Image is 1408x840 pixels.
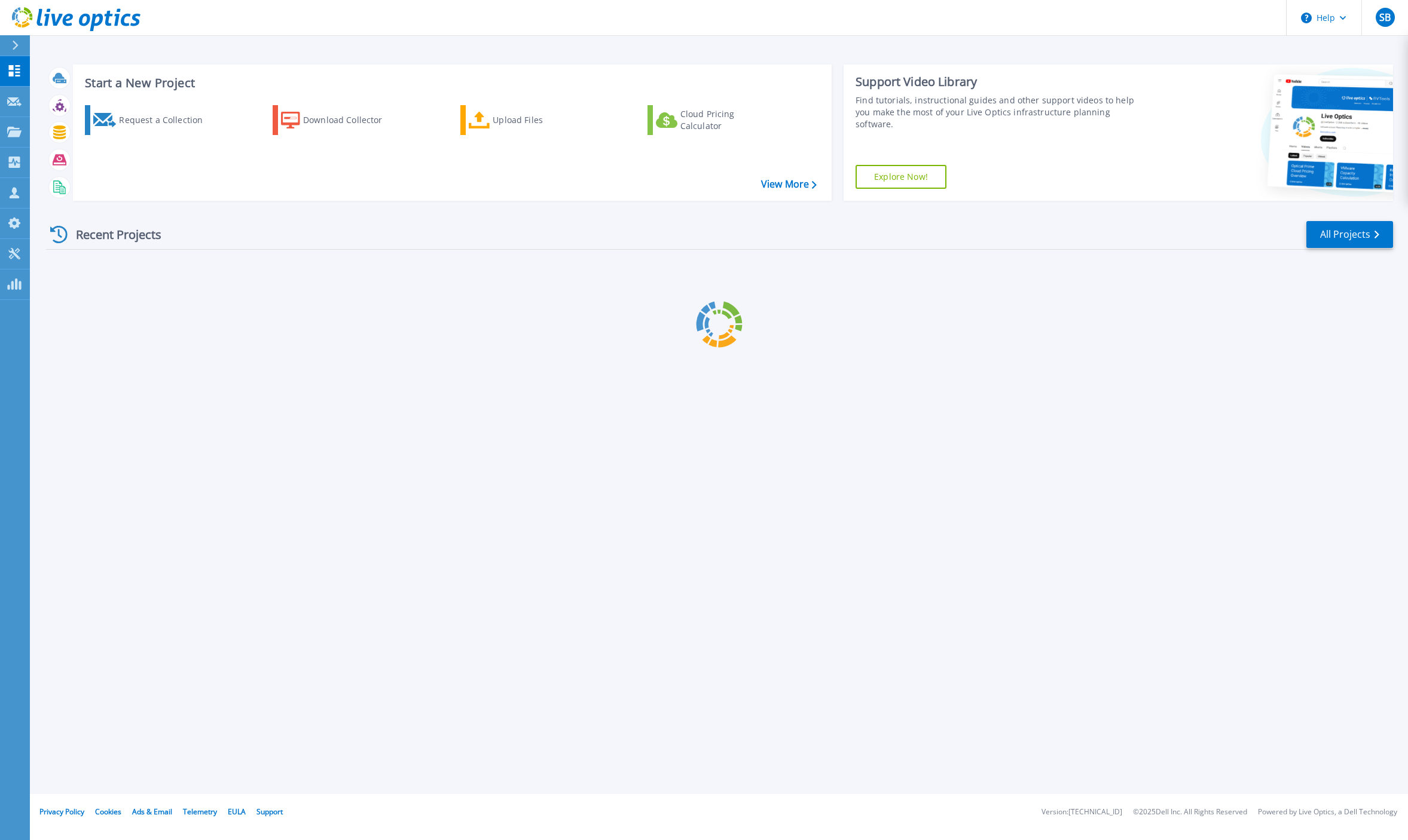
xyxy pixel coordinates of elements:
[1042,808,1122,816] li: Version: [TECHNICAL_ID]
[1133,808,1247,816] li: © 2025 Dell Inc. All Rights Reserved
[46,220,178,249] div: Recent Projects
[648,105,781,135] a: Cloud Pricing Calculator
[39,807,84,817] a: Privacy Policy
[273,105,406,135] a: Download Collector
[95,807,121,817] a: Cookies
[132,807,172,817] a: Ads & Email
[493,108,588,132] div: Upload Files
[119,108,215,132] div: Request a Collection
[856,165,946,189] a: Explore Now!
[1306,221,1393,248] a: All Projects
[856,94,1138,130] div: Find tutorials, instructional guides and other support videos to help you make the most of your L...
[183,807,217,817] a: Telemetry
[303,108,399,132] div: Download Collector
[228,807,246,817] a: EULA
[1379,13,1391,22] span: SB
[85,105,218,135] a: Request a Collection
[856,74,1138,90] div: Support Video Library
[680,108,776,132] div: Cloud Pricing Calculator
[85,76,816,90] h3: Start a New Project
[761,179,817,190] a: View More
[256,807,283,817] a: Support
[1258,808,1397,816] li: Powered by Live Optics, a Dell Technology
[460,105,594,135] a: Upload Files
